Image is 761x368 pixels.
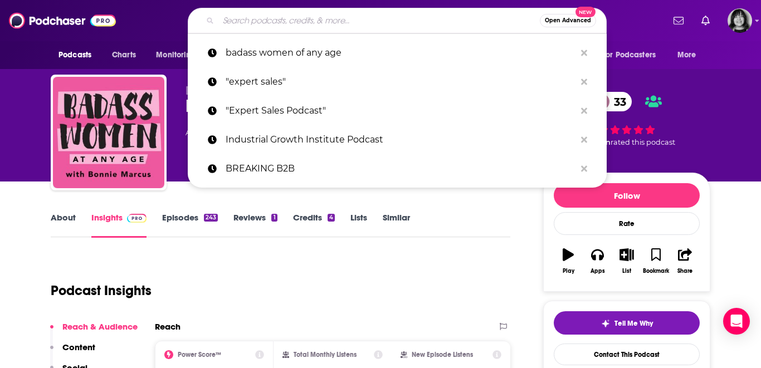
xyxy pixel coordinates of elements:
img: tell me why sparkle [601,319,610,328]
a: Show notifications dropdown [697,11,714,30]
a: Lists [350,212,367,238]
p: "Expert Sales Podcast" [226,96,575,125]
button: Follow [554,183,700,208]
h2: Total Monthly Listens [294,351,357,359]
a: 33 [592,92,632,111]
p: Reach & Audience [62,321,138,332]
button: Reach & Audience [50,321,138,342]
a: Episodes243 [162,212,218,238]
button: List [612,241,641,281]
a: About [51,212,76,238]
p: Content [62,342,95,352]
a: Credits4 [293,212,335,238]
img: Podchaser - Follow, Share and Rate Podcasts [9,10,116,31]
p: "expert sales" [226,67,575,96]
a: Industrial Growth Institute Podcast [188,125,607,154]
span: Monitoring [156,47,196,63]
img: Badass Women at Any Age [53,77,164,188]
span: New [575,7,596,17]
a: "Expert Sales Podcast" [188,96,607,125]
p: badass women of any age [226,38,575,67]
p: BREAKING B2B [226,154,575,183]
button: Bookmark [641,241,670,281]
span: [PERSON_NAME] [186,85,265,95]
span: Logged in as parkdalepublicity1 [728,8,752,33]
div: A podcast [186,126,388,139]
div: Bookmark [643,268,669,274]
button: Open AdvancedNew [540,14,596,27]
div: 1 [271,214,277,222]
h2: Reach [155,321,181,332]
p: Industrial Growth Institute Podcast [226,125,575,154]
button: Show profile menu [728,8,752,33]
a: Contact This Podcast [554,344,700,365]
a: BREAKING B2B [188,154,607,183]
div: Play [563,268,574,274]
div: 4 [328,214,335,222]
a: Similar [383,212,410,238]
span: Charts [112,47,136,63]
a: badass women of any age [188,38,607,67]
button: Apps [583,241,612,281]
input: Search podcasts, credits, & more... [218,12,540,30]
button: Play [554,241,583,281]
a: Reviews1 [233,212,277,238]
h1: Podcast Insights [51,282,152,299]
span: Podcasts [58,47,91,63]
div: Search podcasts, credits, & more... [188,8,607,33]
div: Share [677,268,692,274]
div: 33 1 personrated this podcast [543,85,710,154]
a: Charts [105,45,143,66]
span: Open Advanced [545,18,591,23]
button: Share [671,241,700,281]
a: "expert sales" [188,67,607,96]
button: open menu [670,45,710,66]
div: 243 [204,214,218,222]
div: Open Intercom Messenger [723,308,750,335]
span: For Podcasters [602,47,656,63]
button: open menu [51,45,106,66]
img: Podchaser Pro [127,214,147,223]
span: 33 [603,92,632,111]
span: Tell Me Why [614,319,653,328]
a: Show notifications dropdown [669,11,688,30]
h2: New Episode Listens [412,351,473,359]
img: User Profile [728,8,752,33]
a: InsightsPodchaser Pro [91,212,147,238]
div: Apps [591,268,605,274]
span: rated this podcast [611,138,675,146]
button: Content [50,342,95,362]
h2: Power Score™ [178,351,221,359]
button: tell me why sparkleTell Me Why [554,311,700,335]
div: Rate [554,212,700,235]
button: open menu [148,45,210,66]
div: List [622,268,631,274]
span: More [677,47,696,63]
button: open menu [595,45,672,66]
